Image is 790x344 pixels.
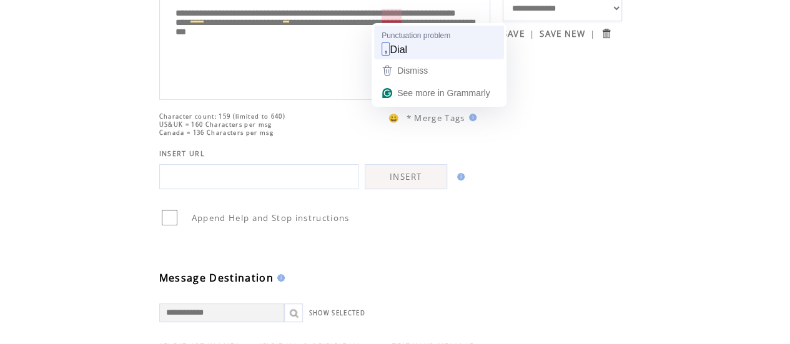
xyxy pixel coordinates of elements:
[590,28,595,39] span: |
[365,164,447,189] a: INSERT
[540,28,585,39] a: SAVE NEW
[159,129,274,137] span: Canada = 136 Characters per msg
[600,27,612,39] input: Submit
[159,271,274,285] span: Message Destination
[530,28,535,39] span: |
[503,28,525,39] a: SAVE
[159,120,272,129] span: US&UK = 160 Characters per msg
[453,173,465,180] img: help.gif
[309,309,365,317] a: SHOW SELECTED
[465,114,476,121] img: help.gif
[274,274,285,282] img: help.gif
[192,212,350,224] span: Append Help and Stop instructions
[159,149,205,158] span: INSERT URL
[159,112,285,120] span: Character count: 159 (limited to 640)
[407,112,465,124] span: * Merge Tags
[388,112,400,124] span: 😀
